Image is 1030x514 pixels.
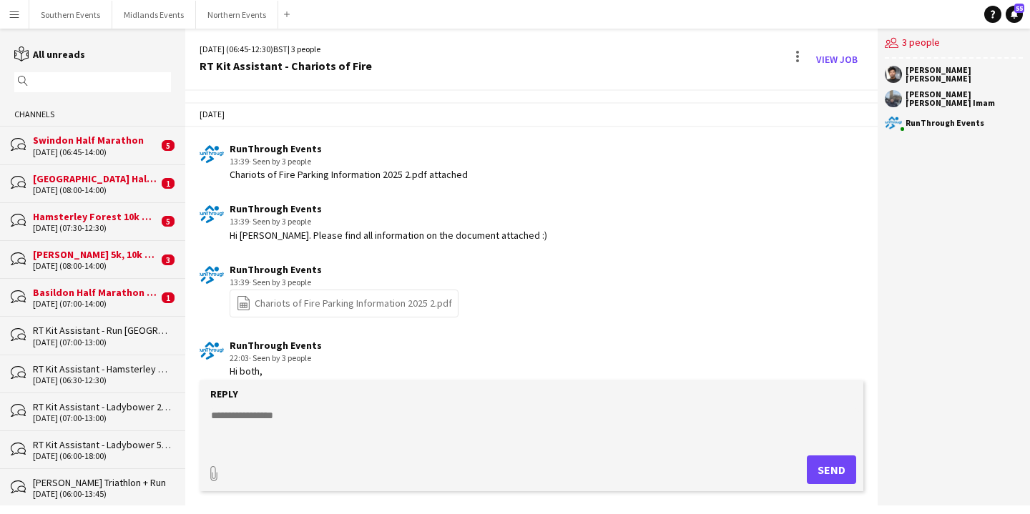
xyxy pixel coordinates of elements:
[33,210,158,223] div: Hamsterley Forest 10k & Half Marathon
[33,324,171,337] div: RT Kit Assistant - Run [GEOGRAPHIC_DATA]
[230,352,754,365] div: 22:03
[230,202,547,215] div: RunThrough Events
[230,168,468,181] div: Chariots of Fire Parking Information 2025 2.pdf attached
[273,44,288,54] span: BST
[230,339,754,352] div: RunThrough Events
[249,156,311,167] span: · Seen by 3 people
[185,102,878,127] div: [DATE]
[33,413,171,423] div: [DATE] (07:00-13:00)
[230,263,458,276] div: RunThrough Events
[906,90,1023,107] div: [PERSON_NAME] [PERSON_NAME] Imam
[33,147,158,157] div: [DATE] (06:45-14:00)
[249,277,311,287] span: · Seen by 3 people
[33,337,171,347] div: [DATE] (07:00-13:00)
[906,66,1023,83] div: [PERSON_NAME] [PERSON_NAME]
[162,216,175,227] span: 5
[33,438,171,451] div: RT Kit Assistant - Ladybower 54k
[33,223,158,233] div: [DATE] (07:30-12:30)
[906,119,984,127] div: RunThrough Events
[885,29,1023,59] div: 3 people
[162,178,175,189] span: 1
[210,387,238,400] label: Reply
[1006,6,1023,23] a: 55
[162,140,175,151] span: 5
[236,295,452,312] a: Chariots of Fire Parking Information 2025 2.pdf
[200,43,372,56] div: [DATE] (06:45-12:30) | 3 people
[33,476,171,489] div: [PERSON_NAME] Triathlon + Run
[1014,4,1024,13] span: 55
[249,216,311,227] span: · Seen by 3 people
[230,229,547,242] div: Hi [PERSON_NAME]. Please find all information on the document attached :)
[33,299,158,309] div: [DATE] (07:00-14:00)
[112,1,196,29] button: Midlands Events
[807,455,856,484] button: Send
[810,48,863,71] a: View Job
[14,48,85,61] a: All unreads
[200,59,372,72] div: RT Kit Assistant - Chariots of Fire
[33,261,158,271] div: [DATE] (08:00-14:00)
[33,134,158,147] div: Swindon Half Marathon
[33,172,158,185] div: [GEOGRAPHIC_DATA] Half Marathon
[33,451,171,461] div: [DATE] (06:00-18:00)
[33,286,158,299] div: Basildon Half Marathon & Juniors
[33,362,171,375] div: RT Kit Assistant - Hamsterley Forest 10k & Half Marathon
[196,1,278,29] button: Northern Events
[29,1,112,29] button: Southern Events
[230,142,468,155] div: RunThrough Events
[33,489,171,499] div: [DATE] (06:00-13:45)
[230,276,458,289] div: 13:39
[162,292,175,303] span: 1
[162,254,175,265] span: 3
[249,352,311,363] span: · Seen by 3 people
[33,400,171,413] div: RT Kit Assistant - Ladybower 22k
[230,155,468,168] div: 13:39
[33,185,158,195] div: [DATE] (08:00-14:00)
[33,248,158,261] div: [PERSON_NAME] 5k, 10k & HM
[33,375,171,385] div: [DATE] (06:30-12:30)
[230,215,547,228] div: 13:39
